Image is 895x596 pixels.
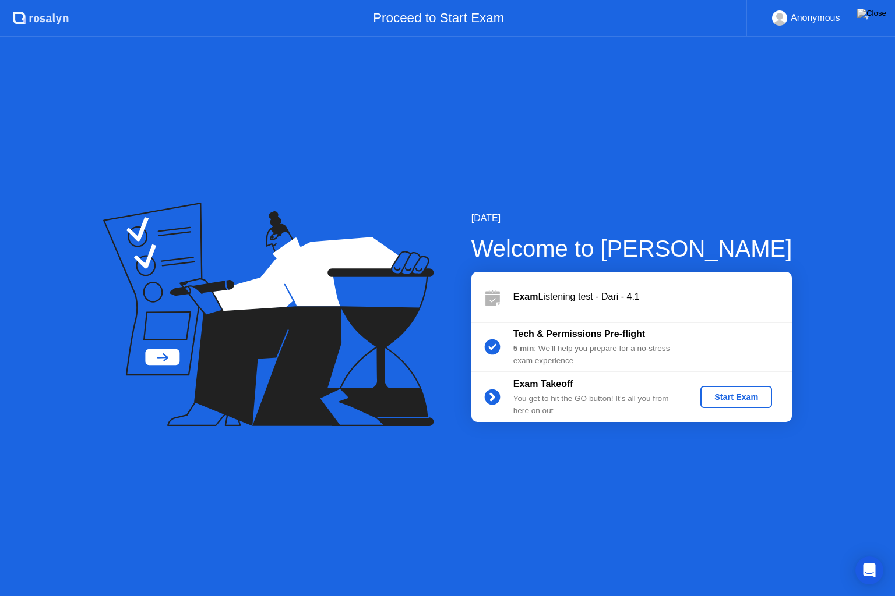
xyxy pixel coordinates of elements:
div: : We’ll help you prepare for a no-stress exam experience [513,343,681,367]
b: Exam Takeoff [513,379,573,389]
div: Welcome to [PERSON_NAME] [471,231,792,266]
div: Listening test - Dari - 4.1 [513,290,792,304]
div: Open Intercom Messenger [855,556,883,584]
button: Start Exam [700,386,772,408]
b: 5 min [513,344,534,353]
b: Tech & Permissions Pre-flight [513,329,645,339]
img: Close [857,9,886,18]
b: Exam [513,292,538,301]
div: Anonymous [791,10,840,26]
div: You get to hit the GO button! It’s all you from here on out [513,393,681,417]
div: Start Exam [705,392,767,402]
div: [DATE] [471,211,792,225]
